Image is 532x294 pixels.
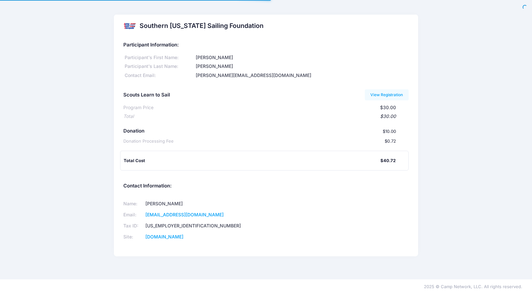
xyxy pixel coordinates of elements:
div: Participant's First Name: [123,54,195,61]
div: $40.72 [380,158,396,164]
h2: Southern [US_STATE] Sailing Foundation [140,22,264,30]
td: Name: [123,198,143,210]
td: [US_EMPLOYER_IDENTIFICATION_NUMBER] [143,221,258,232]
span: 2025 © Camp Network, LLC. All rights reserved. [424,284,522,289]
div: Donation Processing Fee [123,138,174,145]
td: Site: [123,232,143,243]
h5: Contact Information: [123,183,408,189]
div: Total [123,113,134,120]
h5: Scouts Learn to Sail [123,92,170,98]
h5: Donation [123,128,382,134]
div: [PERSON_NAME] [195,63,409,70]
td: Tax ID: [123,221,143,232]
td: Email: [123,210,143,221]
div: $10.00 [379,128,396,136]
h5: Participant Information: [123,42,408,48]
div: [PERSON_NAME][EMAIL_ADDRESS][DOMAIN_NAME] [195,72,409,79]
div: Total Cost [124,158,380,164]
div: Participant's Last Name: [123,63,195,70]
span: $30.00 [380,105,396,110]
div: Program Price [123,104,154,111]
a: [DOMAIN_NAME] [145,234,183,239]
a: View Registration [365,89,409,100]
a: [EMAIL_ADDRESS][DOMAIN_NAME] [145,212,224,217]
td: [PERSON_NAME] [143,198,258,210]
div: $0.72 [174,138,396,145]
div: $30.00 [134,113,396,120]
div: [PERSON_NAME] [195,54,409,61]
div: Contact Email: [123,72,195,79]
